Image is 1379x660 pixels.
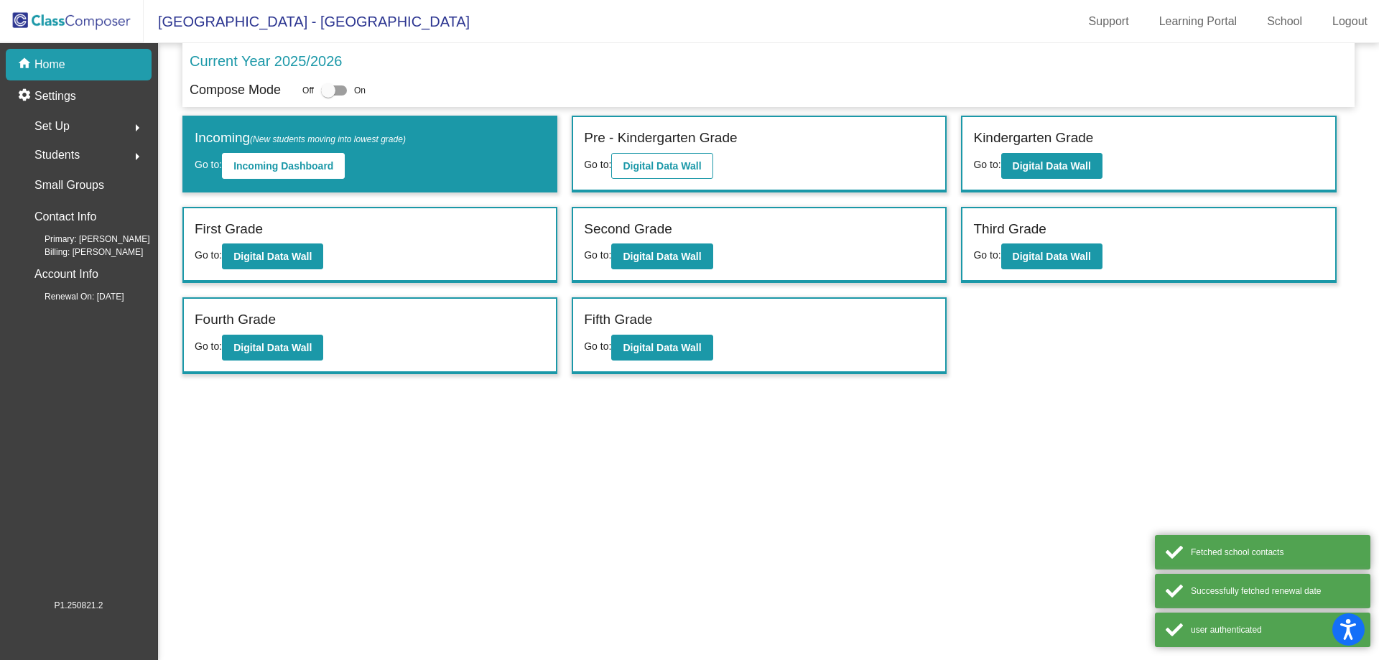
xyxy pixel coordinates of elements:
span: Go to: [584,340,611,352]
span: Go to: [584,159,611,170]
label: Kindergarten Grade [973,128,1093,149]
span: Go to: [973,159,1000,170]
button: Digital Data Wall [222,243,323,269]
span: Go to: [584,249,611,261]
div: Fetched school contacts [1191,546,1360,559]
b: Incoming Dashboard [233,160,333,172]
mat-icon: home [17,56,34,73]
span: Go to: [195,340,222,352]
p: Small Groups [34,175,104,195]
label: Pre - Kindergarten Grade [584,128,737,149]
span: On [354,84,366,97]
p: Current Year 2025/2026 [190,50,342,72]
p: Compose Mode [190,80,281,100]
label: Fifth Grade [584,310,652,330]
mat-icon: arrow_right [129,119,146,136]
span: Off [302,84,314,97]
b: Digital Data Wall [233,342,312,353]
button: Digital Data Wall [611,153,712,179]
span: [GEOGRAPHIC_DATA] - [GEOGRAPHIC_DATA] [144,10,470,33]
button: Digital Data Wall [222,335,323,361]
button: Digital Data Wall [611,335,712,361]
p: Settings [34,88,76,105]
b: Digital Data Wall [623,160,701,172]
b: Digital Data Wall [623,251,701,262]
span: Students [34,145,80,165]
p: Contact Info [34,207,96,227]
label: Incoming [195,128,406,149]
b: Digital Data Wall [233,251,312,262]
div: user authenticated [1191,623,1360,636]
span: Billing: [PERSON_NAME] [22,246,143,259]
button: Incoming Dashboard [222,153,345,179]
span: Go to: [973,249,1000,261]
mat-icon: settings [17,88,34,105]
a: Support [1077,10,1141,33]
button: Digital Data Wall [1001,153,1102,179]
label: Second Grade [584,219,672,240]
span: Go to: [195,249,222,261]
b: Digital Data Wall [1013,251,1091,262]
label: Third Grade [973,219,1046,240]
label: First Grade [195,219,263,240]
p: Home [34,56,65,73]
span: Go to: [195,159,222,170]
span: Set Up [34,116,70,136]
a: Logout [1321,10,1379,33]
button: Digital Data Wall [611,243,712,269]
b: Digital Data Wall [1013,160,1091,172]
span: (New students moving into lowest grade) [250,134,406,144]
b: Digital Data Wall [623,342,701,353]
mat-icon: arrow_right [129,148,146,165]
span: Renewal On: [DATE] [22,290,124,303]
a: Learning Portal [1148,10,1249,33]
span: Primary: [PERSON_NAME] [22,233,150,246]
button: Digital Data Wall [1001,243,1102,269]
div: Successfully fetched renewal date [1191,585,1360,598]
a: School [1255,10,1314,33]
p: Account Info [34,264,98,284]
label: Fourth Grade [195,310,276,330]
